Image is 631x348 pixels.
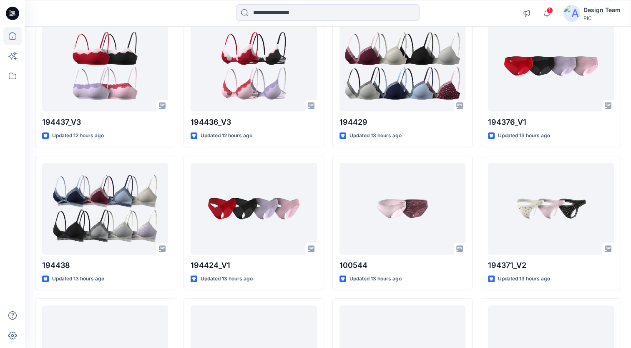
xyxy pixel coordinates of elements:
[191,260,317,271] p: 194424_V1
[201,275,253,283] p: Updated 13 hours ago
[349,131,402,140] p: Updated 13 hours ago
[191,116,317,128] p: 194436_V3
[488,163,614,255] a: 194371_V2
[583,15,621,21] div: PIC
[191,163,317,255] a: 194424_V1
[488,260,614,271] p: 194371_V2
[191,20,317,111] a: 194436_V3
[339,116,465,128] p: 194429
[349,275,402,283] p: Updated 13 hours ago
[42,260,168,271] p: 194438
[546,7,553,14] span: 1
[488,20,614,111] a: 194376_V1
[201,131,252,140] p: Updated 12 hours ago
[52,131,104,140] p: Updated 12 hours ago
[563,5,580,22] img: avatar
[488,116,614,128] p: 194376_V1
[339,20,465,111] a: 194429
[339,260,465,271] p: 100544
[42,20,168,111] a: 194437_V3
[498,131,550,140] p: Updated 13 hours ago
[42,116,168,128] p: 194437_V3
[339,163,465,255] a: 100544
[52,275,104,283] p: Updated 13 hours ago
[498,275,550,283] p: Updated 13 hours ago
[42,163,168,255] a: 194438
[583,5,621,15] div: Design Team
